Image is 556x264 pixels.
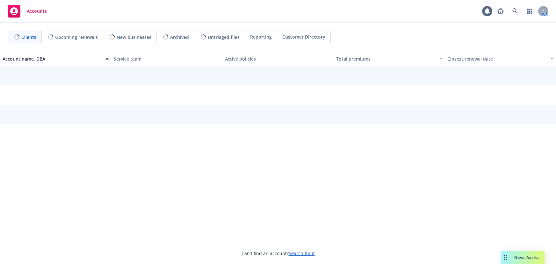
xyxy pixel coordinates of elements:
button: Closest renewal date [445,51,556,66]
div: Service team [114,55,220,62]
span: Can't find an account? [242,250,315,257]
div: Total premiums [336,55,435,62]
span: Upcoming renewals [55,34,98,40]
div: Account name, DBA [3,55,102,62]
span: Nova Assist [514,255,539,260]
div: Drag to move [501,251,509,264]
span: Clients [21,34,36,40]
span: Accounts [27,9,47,14]
a: Search for it [289,250,315,256]
span: Customer Directory [282,33,325,40]
div: Closest renewal date [447,55,546,62]
div: Active policies [225,55,331,62]
span: Archived [170,34,189,40]
a: Accounts [5,2,49,20]
button: Service team [111,51,222,66]
a: Search [509,5,522,18]
button: Active policies [222,51,334,66]
span: Untriaged files [208,34,240,40]
a: Switch app [524,5,536,18]
button: Nova Assist [501,251,545,264]
a: Report a Bug [494,5,507,18]
span: Reporting [250,33,272,40]
span: New businesses [117,34,151,40]
button: Total premiums [334,51,445,66]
